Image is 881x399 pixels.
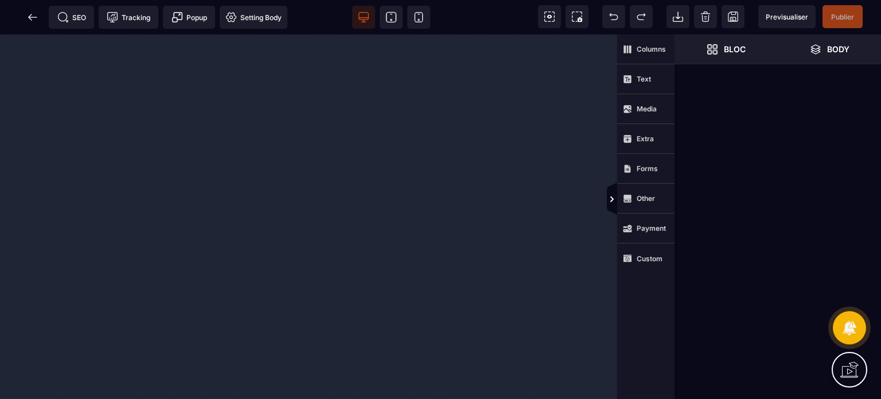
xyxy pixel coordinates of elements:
strong: Text [637,75,651,83]
span: Open Layer Manager [778,34,881,64]
strong: Columns [637,45,666,53]
span: Open Blocks [675,34,778,64]
strong: Payment [637,224,666,233]
span: Publier [831,13,854,21]
strong: Bloc [724,45,746,53]
strong: Other [637,194,655,203]
span: Screenshot [566,5,588,28]
span: Popup [171,11,207,23]
strong: Forms [637,164,658,173]
strong: Extra [637,134,654,143]
span: Previsualiser [766,13,808,21]
span: SEO [57,11,86,23]
strong: Media [637,104,657,113]
span: Setting Body [225,11,282,23]
span: View components [538,5,561,28]
span: Preview [758,5,816,28]
strong: Body [827,45,849,53]
span: Tracking [107,11,150,23]
strong: Custom [637,254,662,263]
